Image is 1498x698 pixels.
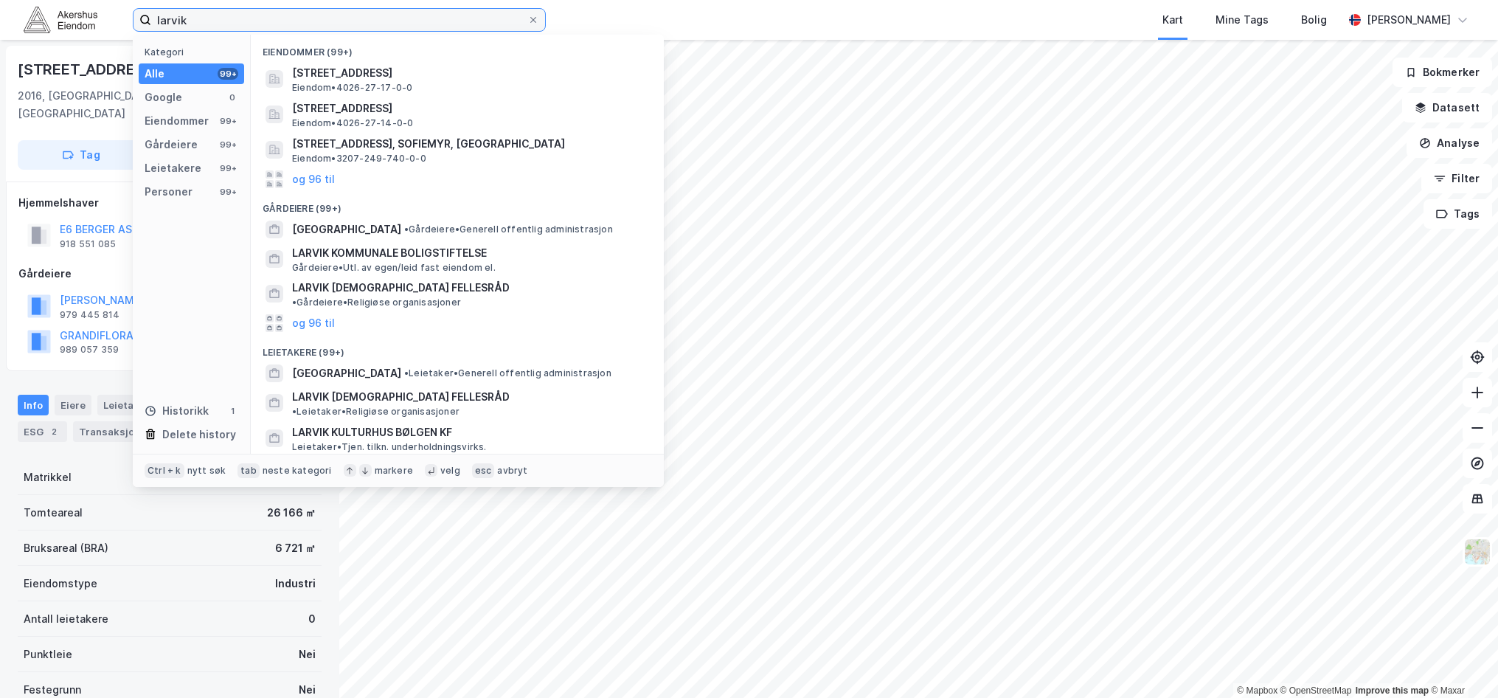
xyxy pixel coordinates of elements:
div: Leietakere [97,395,162,415]
div: ESG [18,421,67,442]
div: Eiendommer [145,112,209,130]
div: [STREET_ADDRESS] [18,58,162,81]
div: 99+ [218,162,238,174]
div: Punktleie [24,646,72,663]
button: og 96 til [292,170,335,188]
span: • [404,224,409,235]
iframe: Chat Widget [1424,627,1498,698]
span: LARVIK KOMMUNALE BOLIGSTIFTELSE [292,244,646,262]
span: Eiendom • 4026-27-14-0-0 [292,117,413,129]
div: Delete history [162,426,236,443]
span: Eiendom • 4026-27-17-0-0 [292,82,412,94]
div: Hjemmelshaver [18,194,321,212]
button: Tags [1424,199,1492,229]
a: OpenStreetMap [1280,685,1352,696]
div: markere [375,465,413,477]
div: esc [472,463,495,478]
div: Tomteareal [24,504,83,522]
img: Z [1463,538,1491,566]
div: 979 445 814 [60,309,119,321]
div: Eiere [55,395,91,415]
div: 99+ [218,186,238,198]
div: 6 721 ㎡ [275,539,316,557]
span: • [292,406,297,417]
span: • [292,297,297,308]
div: 2016, [GEOGRAPHIC_DATA], [GEOGRAPHIC_DATA] [18,87,239,122]
div: 918 551 085 [60,238,116,250]
div: 99+ [218,115,238,127]
span: [GEOGRAPHIC_DATA] [292,221,401,238]
div: 0 [226,91,238,103]
div: Historikk [145,402,209,420]
div: Info [18,395,49,415]
a: Improve this map [1356,685,1429,696]
div: Ctrl + k [145,463,184,478]
div: Kontrollprogram for chat [1424,627,1498,698]
button: Filter [1421,164,1492,193]
div: tab [237,463,260,478]
span: [STREET_ADDRESS] [292,64,646,82]
button: Datasett [1402,93,1492,122]
div: Nei [299,646,316,663]
div: Leietakere [145,159,201,177]
div: Gårdeiere (99+) [251,191,664,218]
div: Kart [1162,11,1183,29]
button: Analyse [1407,128,1492,158]
div: 26 166 ㎡ [267,504,316,522]
span: Gårdeiere • Generell offentlig administrasjon [404,224,613,235]
span: • [404,367,409,379]
span: Gårdeiere • Utl. av egen/leid fast eiendom el. [292,262,496,274]
img: akershus-eiendom-logo.9091f326c980b4bce74ccdd9f866810c.svg [24,7,97,32]
div: Antall leietakere [24,610,108,628]
div: Bruksareal (BRA) [24,539,108,557]
div: Alle [145,65,164,83]
div: Gårdeiere [145,136,198,153]
span: LARVIK [DEMOGRAPHIC_DATA] FELLESRÅD [292,388,510,406]
div: Google [145,89,182,106]
span: Leietaker • Generell offentlig administrasjon [404,367,611,379]
span: Leietaker • Tjen. tilkn. underholdningsvirks. [292,441,487,453]
button: og 96 til [292,314,335,332]
input: Søk på adresse, matrikkel, gårdeiere, leietakere eller personer [151,9,527,31]
div: 0 [308,610,316,628]
div: 989 057 359 [60,344,119,356]
span: [STREET_ADDRESS], SOFIEMYR, [GEOGRAPHIC_DATA] [292,135,646,153]
div: [PERSON_NAME] [1367,11,1451,29]
div: velg [440,465,460,477]
button: Bokmerker [1393,58,1492,87]
span: LARVIK [DEMOGRAPHIC_DATA] FELLESRÅD [292,279,510,297]
div: 1 [226,405,238,417]
div: nytt søk [187,465,226,477]
div: Mine Tags [1216,11,1269,29]
div: 2 [46,424,61,439]
span: Gårdeiere • Religiøse organisasjoner [292,297,461,308]
div: Matrikkel [24,469,72,486]
span: Leietaker • Religiøse organisasjoner [292,406,460,418]
button: Tag [18,140,145,170]
div: Eiendommer (99+) [251,35,664,61]
span: LARVIK KULTURHUS BØLGEN KF [292,424,646,441]
div: Transaksjoner [73,421,174,442]
span: [GEOGRAPHIC_DATA] [292,364,401,382]
div: Gårdeiere [18,265,321,283]
div: Leietakere (99+) [251,335,664,362]
div: Eiendomstype [24,575,97,592]
span: [STREET_ADDRESS] [292,100,646,117]
div: Personer [145,183,193,201]
div: Kategori [145,46,244,58]
span: Eiendom • 3207-249-740-0-0 [292,153,426,165]
div: Bolig [1301,11,1327,29]
div: neste kategori [263,465,332,477]
div: Industri [275,575,316,592]
a: Mapbox [1237,685,1277,696]
div: 99+ [218,139,238,151]
div: avbryt [497,465,527,477]
div: 99+ [218,68,238,80]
